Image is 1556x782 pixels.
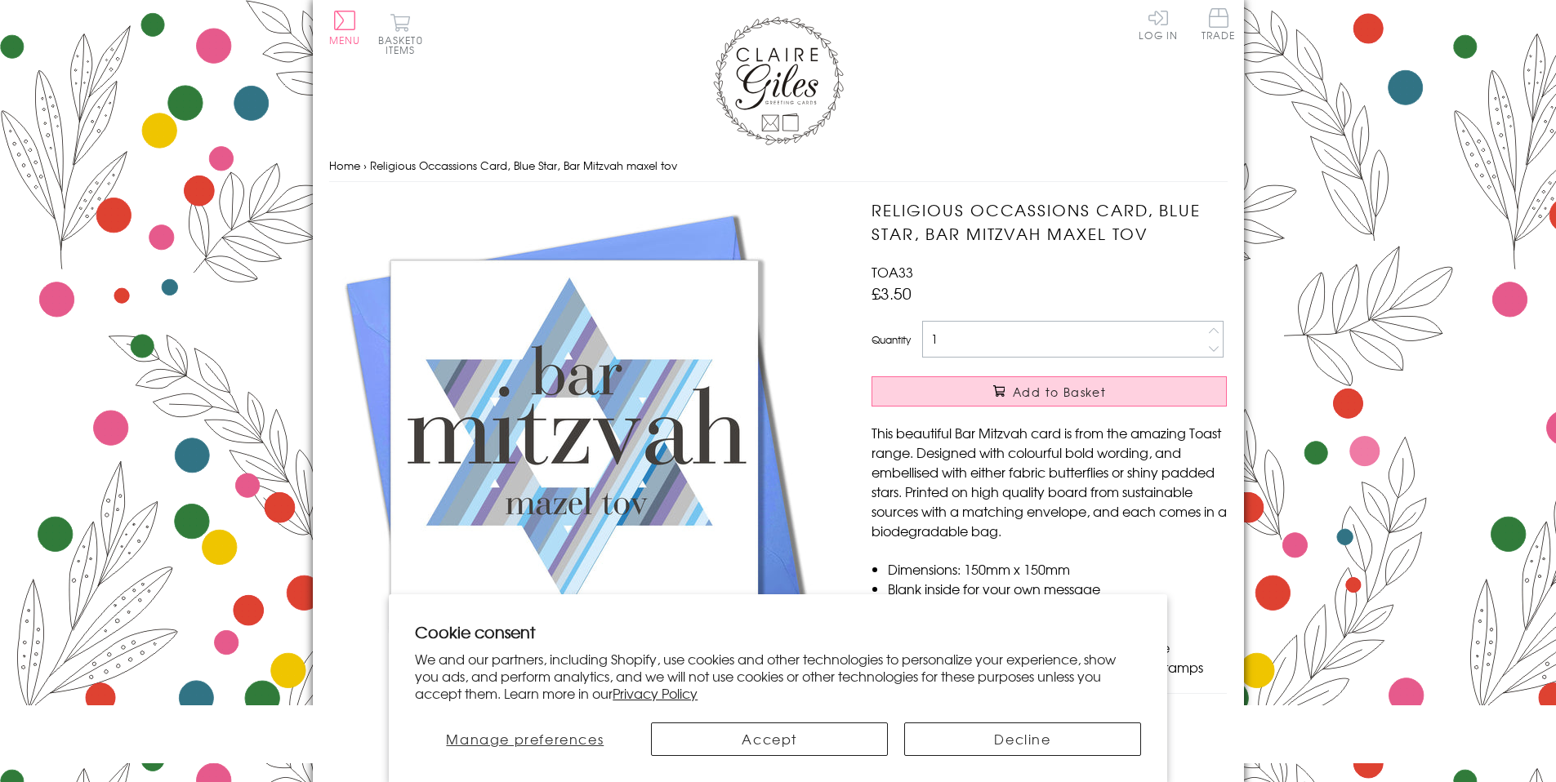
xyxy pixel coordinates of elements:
span: 0 items [386,33,423,57]
li: Dimensions: 150mm x 150mm [888,559,1227,579]
span: Trade [1202,8,1236,40]
span: Religious Occassions Card, Blue Star, Bar Mitzvah maxel tov [370,158,677,173]
li: Blank inside for your own message [888,579,1227,598]
button: Menu [329,11,361,45]
p: We and our partners, including Shopify, use cookies and other technologies to personalize your ex... [415,651,1141,701]
span: £3.50 [872,282,912,304]
span: TOA33 [872,262,913,282]
a: Privacy Policy [613,683,698,703]
img: Claire Giles Greetings Cards [713,16,844,145]
button: Add to Basket [872,376,1227,407]
img: Religious Occassions Card, Blue Star, Bar Mitzvah maxel tov [329,198,819,688]
h2: Cookie consent [415,620,1141,643]
h1: Religious Occassions Card, Blue Star, Bar Mitzvah maxel tov [872,198,1227,246]
a: Log In [1139,8,1178,40]
span: › [363,158,367,173]
span: Manage preferences [446,729,604,749]
span: Menu [329,33,361,47]
button: Accept [651,722,888,756]
button: Basket0 items [378,13,423,55]
label: Quantity [872,332,911,347]
button: Manage preferences [415,722,635,756]
span: Add to Basket [1013,384,1106,400]
a: Home [329,158,360,173]
p: This beautiful Bar Mitzvah card is from the amazing Toast range. Designed with colourful bold wor... [872,423,1227,540]
button: Decline [904,722,1141,756]
nav: breadcrumbs [329,149,1228,183]
a: Trade [1202,8,1236,43]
